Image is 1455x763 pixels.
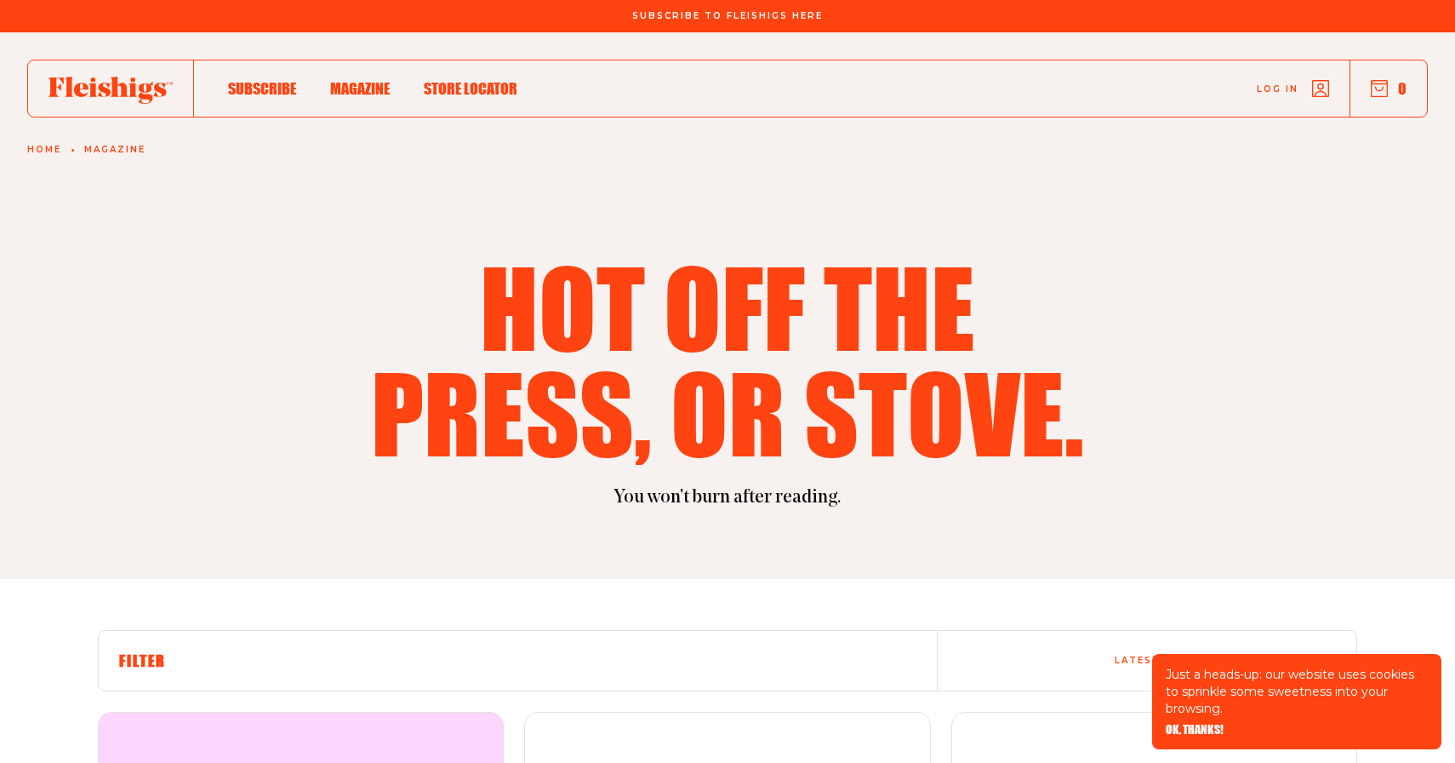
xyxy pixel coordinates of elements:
button: OK, THANKS! [1166,724,1224,736]
h6: Filter [119,651,916,670]
span: Store locator [424,79,517,98]
div: Latest [1115,656,1161,666]
span: Subscribe [228,79,296,98]
a: Subscribe [228,77,296,100]
span: Log in [1257,83,1298,95]
p: You won't burn after reading. [98,485,1357,511]
a: Subscribe To Fleishigs Here [629,11,826,20]
button: 0 [1371,79,1406,98]
a: Magazine [330,77,390,100]
p: Just a heads-up: our website uses cookies to sprinkle some sweetness into your browsing. [1166,666,1428,717]
h1: Hot off the press, or stove. [360,254,1095,465]
a: Magazine [84,145,145,155]
span: Magazine [330,79,390,98]
a: Log in [1257,80,1329,97]
a: Store locator [424,77,517,100]
span: Subscribe To Fleishigs Here [632,11,823,21]
a: Home [27,145,61,155]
